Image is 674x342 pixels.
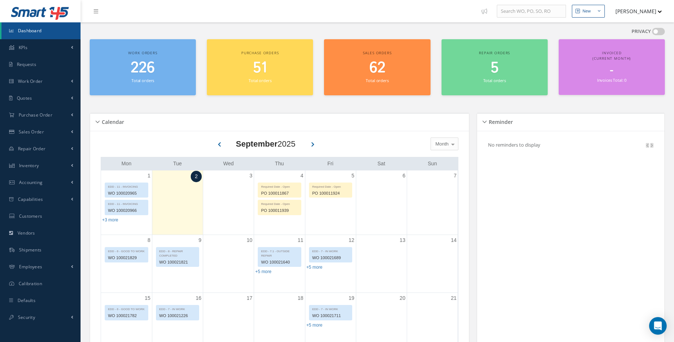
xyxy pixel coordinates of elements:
a: September 15, 2025 [143,293,152,304]
div: Required Date - Open [309,183,352,189]
a: September 4, 2025 [299,170,305,181]
td: September 8, 2025 [101,235,152,293]
span: 5 [491,58,499,78]
a: Dashboard [1,22,81,39]
div: EDD - 6 - GOOD TO WORK [105,247,148,254]
a: September 13, 2025 [398,235,407,246]
span: Month [433,140,448,148]
a: September 1, 2025 [146,170,152,181]
span: KPIs [19,44,27,51]
a: September 14, 2025 [449,235,458,246]
a: Purchase orders 51 Total orders [207,39,313,95]
td: September 11, 2025 [254,235,305,293]
div: PO 100011867 [258,189,301,198]
span: Inventory [19,162,39,169]
span: 226 [131,58,155,78]
span: Work Order [18,78,43,84]
a: September 11, 2025 [296,235,305,246]
td: September 6, 2025 [356,170,407,235]
td: September 1, 2025 [101,170,152,235]
td: September 3, 2025 [203,170,254,235]
small: Total orders [483,78,506,83]
td: September 7, 2025 [407,170,458,235]
div: EDD - 8 - REPAIR COMPLETED [156,247,199,258]
a: September 12, 2025 [347,235,356,246]
div: WO 100020966 [105,206,148,215]
div: PO 100011924 [309,189,352,198]
div: EDD - 7 - IN WORK [309,305,352,312]
a: September 21, 2025 [449,293,458,304]
span: Shipments [19,247,42,253]
a: Friday [326,159,335,168]
a: September 10, 2025 [245,235,254,246]
span: Requests [17,61,36,67]
a: September 19, 2025 [347,293,356,304]
a: Show 5 more events [306,265,323,270]
div: WO 100021689 [309,254,352,262]
p: No reminders to display [488,141,540,148]
a: September 8, 2025 [146,235,152,246]
div: WO 100021640 [258,258,301,266]
div: Required Date - Open [258,200,301,206]
small: Total orders [131,78,154,83]
h5: Reminder [487,117,513,125]
td: September 14, 2025 [407,235,458,293]
div: WO 100021782 [105,312,148,320]
span: Security [18,314,35,320]
a: September 5, 2025 [350,170,356,181]
small: Invoices Total: 0 [597,77,626,83]
label: PRIVACY [632,28,651,35]
span: Quotes [17,95,32,101]
span: Repair Order [18,146,46,152]
td: September 4, 2025 [254,170,305,235]
a: September 20, 2025 [398,293,407,304]
small: Total orders [249,78,271,83]
span: Customers [19,213,42,219]
span: Accounting [19,179,43,185]
a: September 17, 2025 [245,293,254,304]
div: EDD - 11 - INVOICING [105,183,148,189]
div: Open Intercom Messenger [649,317,667,335]
span: Defaults [18,297,36,304]
td: September 10, 2025 [203,235,254,293]
span: (Current Month) [592,56,631,61]
a: Show 5 more events [306,323,323,328]
div: WO 100021829 [105,254,148,262]
td: September 2, 2025 [152,170,203,235]
input: Search WO, PO, SO, RO [497,5,566,18]
a: Thursday [273,159,285,168]
div: WO 100021226 [156,312,199,320]
span: Dashboard [18,27,42,34]
a: September 18, 2025 [296,293,305,304]
div: EDD - 7 - IN WORK [309,247,352,254]
a: Sunday [427,159,439,168]
div: New [582,8,591,14]
a: Wednesday [222,159,235,168]
h5: Calendar [100,117,124,125]
div: PO 100011939 [258,206,301,215]
div: EDD - 7.1 - OUTSIDE REPAIR [258,247,301,258]
button: New [572,5,605,18]
span: Employees [19,264,42,270]
b: September [236,139,278,148]
span: Sales Order [19,129,44,135]
td: September 9, 2025 [152,235,203,293]
button: [PERSON_NAME] [608,4,662,18]
a: September 16, 2025 [194,293,203,304]
span: Invoiced [602,50,622,55]
small: Total orders [366,78,388,83]
a: Monday [120,159,133,168]
div: EDD - 6 - GOOD TO WORK [105,305,148,312]
a: Sales orders 62 Total orders [324,39,430,95]
td: September 13, 2025 [356,235,407,293]
div: Required Date - Open [258,183,301,189]
span: Purchase Order [19,112,52,118]
td: September 12, 2025 [305,235,356,293]
span: Sales orders [363,50,391,55]
a: Show 5 more events [255,269,271,274]
a: Repair orders 5 Total orders [442,39,548,95]
a: September 9, 2025 [197,235,203,246]
a: Work orders 226 Total orders [90,39,196,95]
a: Invoiced (Current Month) - Invoices Total: 0 [559,39,665,95]
div: 2025 [236,138,295,150]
